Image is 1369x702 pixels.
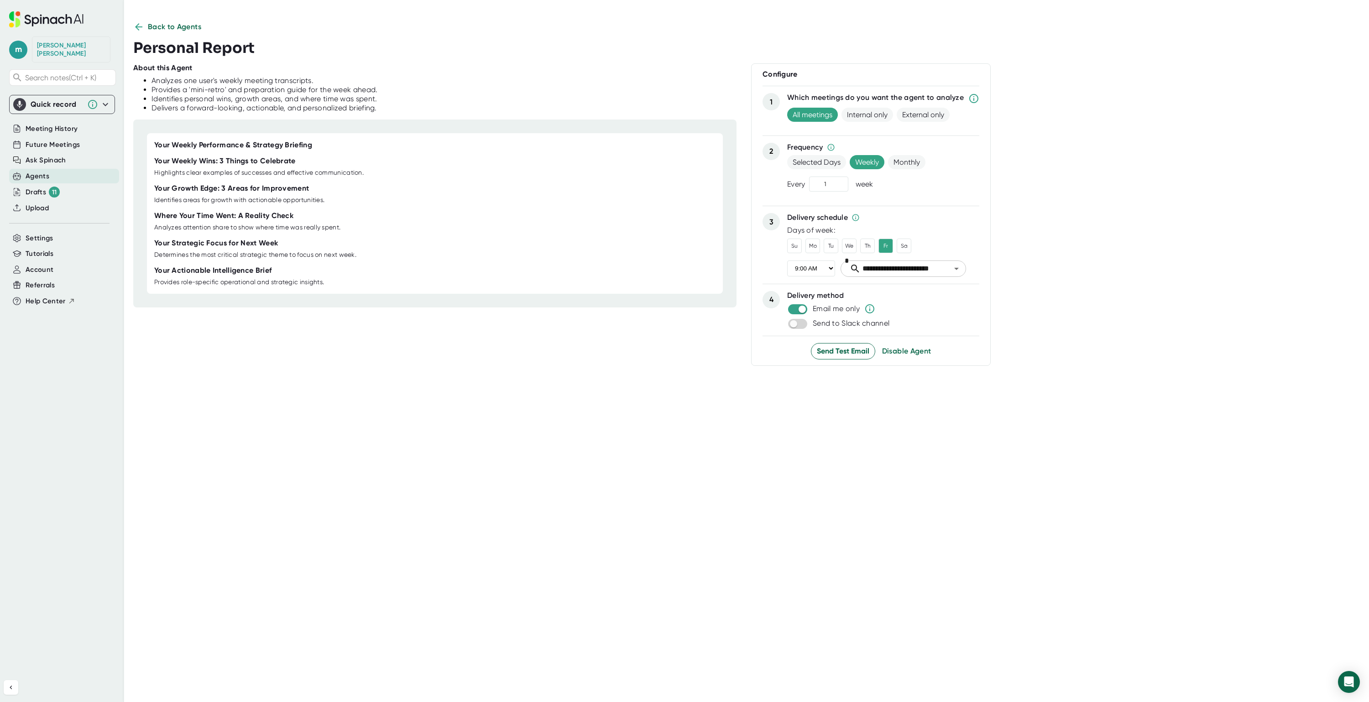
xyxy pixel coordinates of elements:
[882,347,931,355] span: Disable Agent
[26,296,66,307] span: Help Center
[817,346,869,357] span: Send Test Email
[154,239,278,248] div: Your Strategic Focus for Next Week
[860,239,875,253] button: Th
[152,85,378,94] div: Provides a 'mini-retro' and preparation guide for the week ahead.
[37,42,105,57] div: Myriam Martin
[152,76,378,85] div: Analyzes one user's weekly meeting transcripts.
[787,180,805,189] div: Every
[787,93,964,104] div: Which meetings do you want the agent to analyze
[9,41,27,59] span: m
[152,94,378,104] div: Identifies personal wins, growth areas, and where time was spent.
[878,239,893,253] button: Fr
[763,70,979,79] div: Configure
[805,239,820,253] button: Mo
[842,239,857,253] button: We
[787,143,823,152] div: Frequency
[154,169,364,177] div: Highlights clear examples of successes and effective communication.
[133,39,255,57] h3: Personal Report
[763,213,780,230] div: 3
[148,21,201,32] span: Back to Agents
[26,155,66,166] button: Ask Spinach
[813,319,889,328] div: Send to Slack channel
[26,187,60,198] div: Drafts
[824,239,838,253] button: Tu
[26,124,78,134] button: Meeting History
[26,233,53,244] button: Settings
[154,156,296,166] div: Your Weekly Wins: 3 Things to Celebrate
[787,226,979,235] div: Days of week:
[26,249,53,259] button: Tutorials
[154,211,293,220] div: Where Your Time Went: A Reality Check
[26,280,55,291] button: Referrals
[49,187,60,198] div: 11
[26,203,49,213] button: Upload
[154,266,272,275] div: Your Actionable Intelligence Brief
[4,680,18,695] button: Collapse sidebar
[841,108,893,122] span: Internal only
[787,213,848,222] div: Delivery schedule
[897,239,911,253] button: Sa
[26,140,80,150] button: Future Meetings
[950,262,963,275] button: Open
[13,95,111,114] div: Quick record
[154,184,309,193] div: Your Growth Edge: 3 Areas for Improvement
[897,108,950,122] span: External only
[154,251,356,259] div: Determines the most critical strategic theme to focus on next week.
[763,291,780,308] div: 4
[787,108,838,122] span: All meetings
[31,100,83,109] div: Quick record
[25,73,113,82] span: Search notes (Ctrl + K)
[882,343,931,359] button: Disable Agent
[787,155,846,169] span: Selected Days
[888,155,925,169] span: Monthly
[133,21,201,32] button: Back to Agents
[26,171,49,182] button: Agents
[850,155,884,169] span: Weekly
[787,291,979,300] div: Delivery method
[154,278,324,286] div: Provides role-specific operational and strategic insights.
[26,265,53,275] button: Account
[154,224,340,232] div: Analyzes attention share to show where time was really spent.
[813,304,860,313] div: Email me only
[811,343,875,359] button: Send Test Email
[133,63,193,73] div: About this Agent
[1338,671,1360,693] div: Open Intercom Messenger
[787,239,802,253] button: Su
[856,180,873,189] div: week
[152,104,378,113] div: Delivers a forward-looking, actionable, and personalized briefing.
[763,93,780,110] div: 1
[154,196,324,204] div: Identifies areas for growth with actionable opportunities.
[154,140,312,150] div: Your Weekly Performance & Strategy Briefing
[26,187,60,198] button: Drafts 11
[763,143,780,160] div: 2
[26,296,75,307] button: Help Center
